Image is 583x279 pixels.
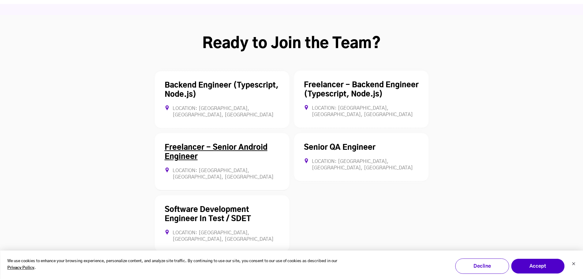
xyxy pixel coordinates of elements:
div: Location: [GEOGRAPHIC_DATA], [GEOGRAPHIC_DATA], [GEOGRAPHIC_DATA] [304,105,419,118]
button: Decline [455,258,509,274]
a: Senior QA Engineer [304,144,376,151]
div: Location: [GEOGRAPHIC_DATA], [GEOGRAPHIC_DATA], [GEOGRAPHIC_DATA] [165,168,279,180]
a: Software Development Engineer In Test / SDET [165,206,251,223]
strong: Ready to Join the Team? [202,36,381,51]
a: Freelancer - Backend Engineer (Typescript, Node.js) [304,81,419,98]
div: Location: [GEOGRAPHIC_DATA], [GEOGRAPHIC_DATA], [GEOGRAPHIC_DATA] [304,158,419,171]
a: Privacy Policy [7,265,34,272]
a: Backend Engineer (Typescript, Node.js) [165,82,278,98]
div: Location: [GEOGRAPHIC_DATA], [GEOGRAPHIC_DATA], [GEOGRAPHIC_DATA] [165,105,279,118]
p: We use cookies to enhance your browsing experience, personalize content, and analyze site traffic... [7,258,342,272]
button: Accept [511,258,565,274]
a: Freelancer - Senior Android Engineer [165,144,267,160]
button: Dismiss cookie banner [572,261,575,268]
div: Location: [GEOGRAPHIC_DATA], [GEOGRAPHIC_DATA], [GEOGRAPHIC_DATA] [165,230,279,243]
